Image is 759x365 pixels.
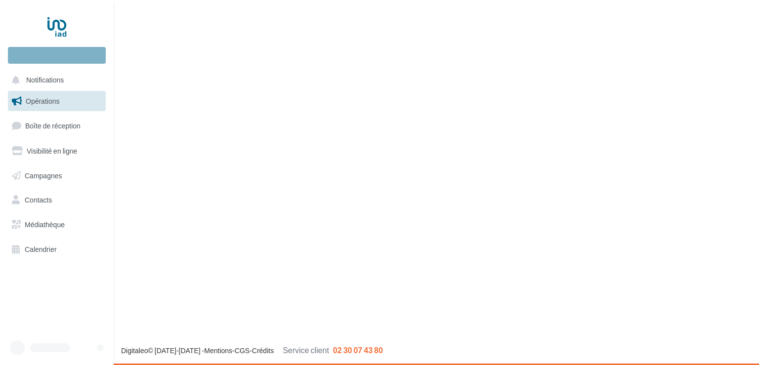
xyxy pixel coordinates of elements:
[235,346,250,355] a: CGS
[25,245,57,253] span: Calendrier
[8,47,106,64] div: Nouvelle campagne
[6,91,108,112] a: Opérations
[25,122,81,130] span: Boîte de réception
[252,346,274,355] a: Crédits
[333,345,383,355] span: 02 30 07 43 80
[6,190,108,210] a: Contacts
[27,147,77,155] span: Visibilité en ligne
[25,196,52,204] span: Contacts
[6,165,108,186] a: Campagnes
[26,76,64,84] span: Notifications
[6,141,108,162] a: Visibilité en ligne
[6,214,108,235] a: Médiathèque
[204,346,232,355] a: Mentions
[25,220,65,229] span: Médiathèque
[6,239,108,260] a: Calendrier
[121,346,383,355] span: © [DATE]-[DATE] - - -
[26,97,59,105] span: Opérations
[121,346,148,355] a: Digitaleo
[283,345,329,355] span: Service client
[25,171,62,179] span: Campagnes
[6,115,108,136] a: Boîte de réception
